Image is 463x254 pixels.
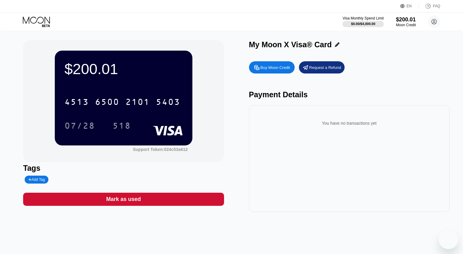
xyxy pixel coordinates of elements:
[125,98,150,108] div: 2101
[342,16,384,20] div: Visa Monthly Spend Limit
[249,90,450,99] div: Payment Details
[351,22,375,26] div: $0.00 / $4,000.00
[433,4,440,8] div: FAQ
[113,122,131,131] div: 518
[299,61,345,73] div: Request a Refund
[65,60,183,77] div: $200.01
[133,147,188,152] div: Support Token: 024c53a612
[60,118,100,133] div: 07/28
[254,115,445,132] div: You have no transactions yet
[95,98,119,108] div: 6500
[309,65,341,70] div: Request a Refund
[61,94,184,109] div: 4513650021015403
[396,16,416,23] div: $200.01
[396,23,416,27] div: Moon Credit
[261,65,290,70] div: Buy Moon Credit
[342,16,384,27] div: Visa Monthly Spend Limit$0.00/$4,000.00
[407,4,412,8] div: EN
[23,164,224,173] div: Tags
[249,40,332,49] div: My Moon X Visa® Card
[439,230,458,249] iframe: Button to launch messaging window, conversation in progress
[65,122,95,131] div: 07/28
[25,176,48,184] div: Add Tag
[400,3,419,9] div: EN
[156,98,180,108] div: 5403
[108,118,135,133] div: 518
[249,61,295,73] div: Buy Moon Credit
[23,193,224,206] div: Mark as used
[65,98,89,108] div: 4513
[396,16,416,27] div: $200.01Moon Credit
[28,177,45,182] div: Add Tag
[133,147,188,152] div: Support Token:024c53a612
[419,3,440,9] div: FAQ
[106,196,141,203] div: Mark as used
